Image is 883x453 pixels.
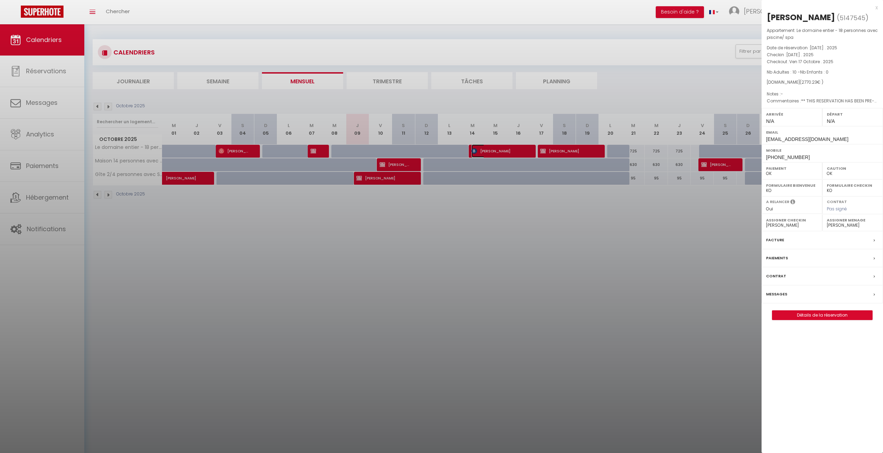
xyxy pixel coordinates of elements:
[801,79,817,85] span: 2770.23
[772,310,873,320] button: Détails de la réservation
[767,69,829,75] span: Nb Adultes : 10 -
[766,236,784,244] label: Facture
[766,254,788,262] label: Paiements
[767,58,878,65] p: Checkout :
[767,44,878,51] p: Date de réservation :
[837,13,868,23] span: ( )
[766,291,787,298] label: Messages
[800,69,829,75] span: Nb Enfants : 0
[767,91,878,98] p: Notes :
[810,45,837,51] span: [DATE] . 2025
[766,147,878,154] label: Mobile
[790,199,795,207] i: Sélectionner OUI si vous souhaiter envoyer les séquences de messages post-checkout
[766,182,818,189] label: Formulaire Bienvenue
[827,199,847,203] label: Contrat
[827,165,878,172] label: Caution
[766,111,818,118] label: Arrivée
[766,129,878,136] label: Email
[767,27,878,41] p: Appartement :
[767,79,878,86] div: [DOMAIN_NAME]
[766,165,818,172] label: Paiement
[766,272,786,280] label: Contrat
[827,206,847,212] span: Pas signé
[766,154,810,160] span: [PHONE_NUMBER]
[767,27,878,40] span: Le domaine entier - 18 personnes avec piscine/ spa
[766,118,774,124] span: N/A
[827,182,878,189] label: Formulaire Checkin
[767,51,878,58] p: Checkin :
[827,217,878,224] label: Assigner Menage
[786,52,814,58] span: [DATE] . 2025
[827,111,878,118] label: Départ
[800,79,823,85] span: ( € )
[781,91,783,97] span: -
[762,3,878,12] div: x
[766,217,818,224] label: Assigner Checkin
[789,59,833,65] span: Ven 17 Octobre . 2025
[827,118,835,124] span: N/A
[766,136,848,142] span: [EMAIL_ADDRESS][DOMAIN_NAME]
[840,14,865,22] span: 5147545
[767,98,878,104] p: Commentaires :
[767,12,835,23] div: [PERSON_NAME]
[772,311,872,320] a: Détails de la réservation
[766,199,789,205] label: A relancer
